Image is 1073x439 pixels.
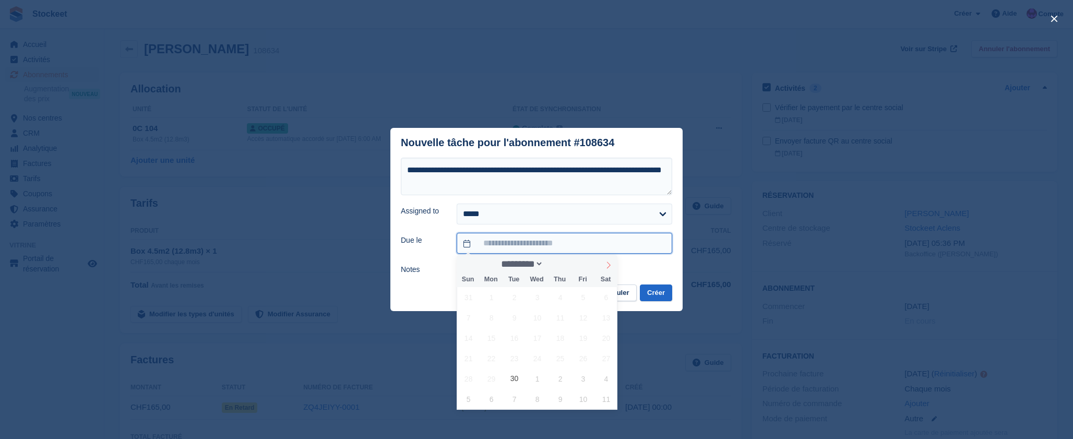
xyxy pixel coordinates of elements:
[458,348,479,369] span: September 21, 2025
[573,369,593,389] span: October 3, 2025
[596,348,616,369] span: September 27, 2025
[573,307,593,328] span: September 12, 2025
[550,307,570,328] span: September 11, 2025
[640,284,672,302] button: Créer
[497,258,543,269] select: Month
[481,328,502,348] span: September 15, 2025
[527,287,547,307] span: September 3, 2025
[573,389,593,409] span: October 10, 2025
[401,264,444,275] label: Notes
[481,369,502,389] span: September 29, 2025
[458,307,479,328] span: September 7, 2025
[594,276,617,283] span: Sat
[596,307,616,328] span: September 13, 2025
[457,276,480,283] span: Sun
[527,328,547,348] span: September 17, 2025
[543,258,576,269] input: Year
[503,276,526,283] span: Tue
[504,287,524,307] span: September 2, 2025
[458,328,479,348] span: September 14, 2025
[481,287,502,307] span: September 1, 2025
[504,389,524,409] span: October 7, 2025
[458,287,479,307] span: August 31, 2025
[504,307,524,328] span: September 9, 2025
[480,276,503,283] span: Mon
[1046,10,1063,27] button: close
[550,369,570,389] span: October 2, 2025
[596,389,616,409] span: October 11, 2025
[549,276,571,283] span: Thu
[596,328,616,348] span: September 20, 2025
[550,328,570,348] span: September 18, 2025
[596,287,616,307] span: September 6, 2025
[481,348,502,369] span: September 22, 2025
[573,287,593,307] span: September 5, 2025
[550,287,570,307] span: September 4, 2025
[527,389,547,409] span: October 8, 2025
[596,369,616,389] span: October 4, 2025
[481,307,502,328] span: September 8, 2025
[504,348,524,369] span: September 23, 2025
[527,348,547,369] span: September 24, 2025
[573,348,593,369] span: September 26, 2025
[458,369,479,389] span: September 28, 2025
[481,389,502,409] span: October 6, 2025
[527,369,547,389] span: October 1, 2025
[504,328,524,348] span: September 16, 2025
[571,276,594,283] span: Fri
[527,307,547,328] span: September 10, 2025
[550,348,570,369] span: September 25, 2025
[526,276,549,283] span: Wed
[573,328,593,348] span: September 19, 2025
[401,206,444,217] label: Assigned to
[550,389,570,409] span: October 9, 2025
[401,137,614,149] div: Nouvelle tâche pour l'abonnement #108634
[504,369,524,389] span: September 30, 2025
[401,235,444,246] label: Due le
[458,389,479,409] span: October 5, 2025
